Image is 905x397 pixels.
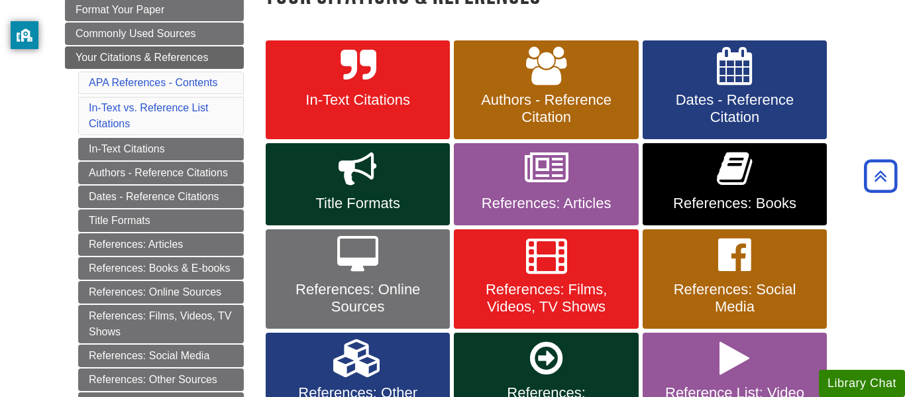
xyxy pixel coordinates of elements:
[643,40,827,140] a: Dates - Reference Citation
[653,91,817,126] span: Dates - Reference Citation
[65,23,244,45] a: Commonly Used Sources
[11,21,38,49] button: privacy banner
[78,209,244,232] a: Title Formats
[464,195,628,212] span: References: Articles
[859,167,902,185] a: Back to Top
[76,28,195,39] span: Commonly Used Sources
[276,195,440,212] span: Title Formats
[266,40,450,140] a: In-Text Citations
[643,143,827,225] a: References: Books
[89,77,217,88] a: APA References - Contents
[78,257,244,280] a: References: Books & E-books
[65,46,244,69] a: Your Citations & References
[454,229,638,329] a: References: Films, Videos, TV Shows
[653,195,817,212] span: References: Books
[276,91,440,109] span: In-Text Citations
[78,186,244,208] a: Dates - Reference Citations
[454,40,638,140] a: Authors - Reference Citation
[78,281,244,304] a: References: Online Sources
[266,229,450,329] a: References: Online Sources
[78,233,244,256] a: References: Articles
[454,143,638,225] a: References: Articles
[78,345,244,367] a: References: Social Media
[643,229,827,329] a: References: Social Media
[819,370,905,397] button: Library Chat
[78,369,244,391] a: References: Other Sources
[464,91,628,126] span: Authors - Reference Citation
[78,305,244,343] a: References: Films, Videos, TV Shows
[76,52,208,63] span: Your Citations & References
[89,102,209,129] a: In-Text vs. Reference List Citations
[78,162,244,184] a: Authors - Reference Citations
[76,4,164,15] span: Format Your Paper
[276,281,440,315] span: References: Online Sources
[464,281,628,315] span: References: Films, Videos, TV Shows
[653,281,817,315] span: References: Social Media
[78,138,244,160] a: In-Text Citations
[266,143,450,225] a: Title Formats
